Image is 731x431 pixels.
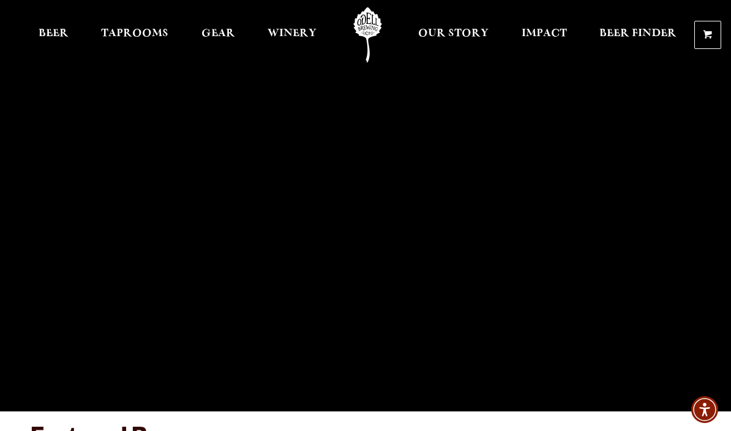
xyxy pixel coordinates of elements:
a: Gear [193,7,243,62]
span: Taprooms [101,29,168,39]
span: Winery [268,29,317,39]
span: Beer Finder [599,29,677,39]
a: Taprooms [93,7,176,62]
span: Beer [39,29,69,39]
a: Beer Finder [591,7,684,62]
div: Accessibility Menu [691,396,718,423]
a: Impact [514,7,575,62]
a: Odell Home [345,7,391,62]
span: Our Story [418,29,489,39]
span: Gear [201,29,235,39]
a: Our Story [410,7,497,62]
a: Beer [31,7,77,62]
a: Winery [260,7,324,62]
span: Impact [522,29,567,39]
